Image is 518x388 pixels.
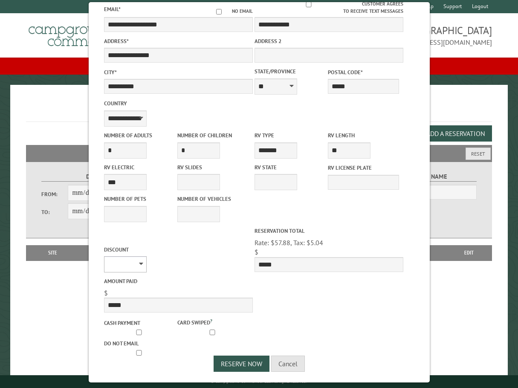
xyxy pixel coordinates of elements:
[104,131,176,139] label: Number of Adults
[41,172,148,182] label: Dates
[255,37,403,45] label: Address 2
[255,227,403,235] label: Reservation Total
[255,2,362,7] input: Customer agrees to receive text messages
[104,339,176,347] label: Do not email
[26,145,492,161] h2: Filters
[104,246,253,254] label: Discount
[255,163,326,171] label: RV State
[327,164,399,172] label: RV License Plate
[255,238,323,247] span: Rate: $57.88, Tax: $5.04
[75,245,134,261] th: Dates
[104,37,253,45] label: Address
[104,289,108,297] span: $
[255,131,326,139] label: RV Type
[446,245,492,261] th: Edit
[327,131,399,139] label: RV Length
[327,68,399,76] label: Postal Code
[104,319,176,327] label: Cash payment
[26,17,133,50] img: Campground Commander
[271,356,305,372] button: Cancel
[104,6,121,13] label: Email
[41,208,68,216] label: To:
[177,131,249,139] label: Number of Children
[41,190,68,198] label: From:
[104,68,253,76] label: City
[211,379,307,384] small: © Campground Commander LLC. All rights reserved.
[30,245,75,261] th: Site
[177,163,249,171] label: RV Slides
[466,148,491,160] button: Reset
[255,248,258,256] span: $
[419,125,492,142] button: Add a Reservation
[255,0,403,15] label: Customer agrees to receive text messages
[104,277,253,285] label: Amount paid
[177,195,249,203] label: Number of Vehicles
[206,8,253,15] label: No email
[210,318,212,324] a: ?
[104,195,176,203] label: Number of Pets
[104,99,253,107] label: Country
[104,163,176,171] label: RV Electric
[206,9,232,14] input: No email
[214,356,269,372] button: Reserve Now
[255,67,326,75] label: State/Province
[26,98,492,122] h1: Reservations
[177,317,249,327] label: Card swiped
